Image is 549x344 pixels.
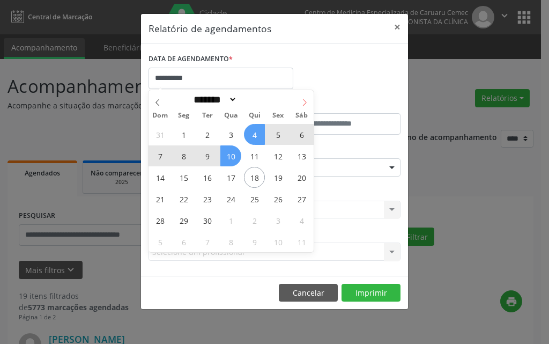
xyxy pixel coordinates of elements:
[291,231,312,252] span: Outubro 11, 2025
[149,51,233,68] label: DATA DE AGENDAMENTO
[173,124,194,145] span: Setembro 1, 2025
[220,124,241,145] span: Setembro 3, 2025
[277,97,400,113] label: ATÉ
[291,145,312,166] span: Setembro 13, 2025
[268,124,288,145] span: Setembro 5, 2025
[197,145,218,166] span: Setembro 9, 2025
[291,210,312,231] span: Outubro 4, 2025
[291,188,312,209] span: Setembro 27, 2025
[244,145,265,166] span: Setembro 11, 2025
[220,167,241,188] span: Setembro 17, 2025
[342,284,400,302] button: Imprimir
[219,112,243,119] span: Qua
[244,210,265,231] span: Outubro 2, 2025
[173,188,194,209] span: Setembro 22, 2025
[149,112,172,119] span: Dom
[150,231,170,252] span: Outubro 5, 2025
[173,231,194,252] span: Outubro 6, 2025
[268,210,288,231] span: Outubro 3, 2025
[266,112,290,119] span: Sex
[150,210,170,231] span: Setembro 28, 2025
[197,124,218,145] span: Setembro 2, 2025
[220,188,241,209] span: Setembro 24, 2025
[244,188,265,209] span: Setembro 25, 2025
[291,167,312,188] span: Setembro 20, 2025
[150,167,170,188] span: Setembro 14, 2025
[150,124,170,145] span: Agosto 31, 2025
[173,145,194,166] span: Setembro 8, 2025
[244,167,265,188] span: Setembro 18, 2025
[279,284,338,302] button: Cancelar
[244,124,265,145] span: Setembro 4, 2025
[237,94,272,105] input: Year
[220,231,241,252] span: Outubro 8, 2025
[197,231,218,252] span: Outubro 7, 2025
[197,210,218,231] span: Setembro 30, 2025
[268,231,288,252] span: Outubro 10, 2025
[150,145,170,166] span: Setembro 7, 2025
[196,112,219,119] span: Ter
[268,188,288,209] span: Setembro 26, 2025
[173,210,194,231] span: Setembro 29, 2025
[150,188,170,209] span: Setembro 21, 2025
[268,145,288,166] span: Setembro 12, 2025
[172,112,196,119] span: Seg
[268,167,288,188] span: Setembro 19, 2025
[290,112,314,119] span: Sáb
[197,167,218,188] span: Setembro 16, 2025
[387,14,408,40] button: Close
[220,145,241,166] span: Setembro 10, 2025
[173,167,194,188] span: Setembro 15, 2025
[190,94,237,105] select: Month
[291,124,312,145] span: Setembro 6, 2025
[220,210,241,231] span: Outubro 1, 2025
[197,188,218,209] span: Setembro 23, 2025
[243,112,266,119] span: Qui
[149,21,271,35] h5: Relatório de agendamentos
[244,231,265,252] span: Outubro 9, 2025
